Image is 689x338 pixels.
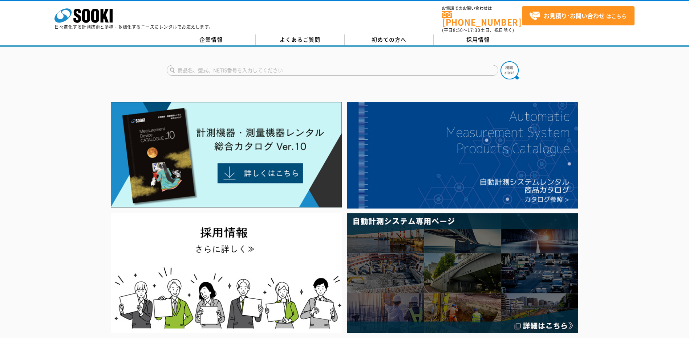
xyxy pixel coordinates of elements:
[544,11,605,20] strong: お見積り･お問い合わせ
[167,65,498,76] input: 商品名、型式、NETIS番号を入力してください
[522,6,635,25] a: お見積り･お問い合わせはこちら
[54,25,214,29] p: 日々進化する計測技術と多種・多様化するニーズにレンタルでお応えします。
[442,27,514,33] span: (平日 ～ 土日、祝日除く)
[442,6,522,11] span: お電話でのお問い合わせは
[111,213,342,333] img: SOOKI recruit
[372,36,406,44] span: 初めての方へ
[345,34,434,45] a: 初めての方へ
[500,61,519,79] img: btn_search.png
[167,34,256,45] a: 企業情報
[347,213,578,333] img: 自動計測システム専用ページ
[256,34,345,45] a: よくあるご質問
[434,34,523,45] a: 採用情報
[347,102,578,209] img: 自動計測システムカタログ
[453,27,463,33] span: 8:50
[529,11,627,21] span: はこちら
[467,27,481,33] span: 17:30
[111,102,342,208] img: Catalog Ver10
[442,11,522,26] a: [PHONE_NUMBER]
